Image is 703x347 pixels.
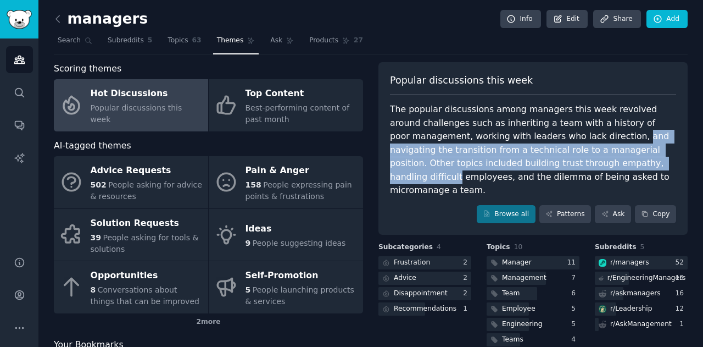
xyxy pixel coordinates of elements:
h2: managers [54,10,148,28]
a: r/AskManagement1 [595,318,688,332]
img: GummySearch logo [7,10,32,29]
div: 7 [571,273,579,283]
a: Add [646,10,688,29]
div: 1 [679,320,688,329]
a: Self-Promotion5People launching products & services [209,261,363,313]
a: managersr/managers52 [595,256,688,270]
span: AI-tagged themes [54,139,131,153]
span: 4 [437,243,441,251]
span: Themes [217,36,244,46]
div: 11 [567,258,579,268]
a: Ask [266,32,298,54]
div: The popular discussions among managers this week revolved around challenges such as inheriting a ... [390,103,676,197]
a: Hot DiscussionsPopular discussions this week [54,79,208,131]
div: 2 [463,258,471,268]
a: r/askmanagers16 [595,287,688,301]
a: Employee5 [487,302,579,316]
span: Topics [487,243,510,252]
span: Products [309,36,338,46]
span: Popular discussions this week [91,103,182,124]
a: r/EngineeringManagers19 [595,272,688,285]
span: Subreddits [108,36,144,46]
a: Patterns [539,205,591,224]
a: Ask [595,205,631,224]
span: 9 [246,239,251,247]
a: Top ContentBest-performing content of past month [209,79,363,131]
div: 5 [571,304,579,314]
img: Leadership [599,305,606,313]
div: Team [502,289,520,299]
span: Subreddits [595,243,637,252]
div: 4 [571,335,579,345]
div: Pain & Anger [246,162,358,180]
div: r/ Leadership [610,304,652,314]
a: Leadershipr/Leadership12 [595,302,688,316]
a: Teams4 [487,333,579,347]
div: Recommendations [394,304,456,314]
div: 5 [571,320,579,329]
div: Top Content [246,85,358,103]
span: People asking for tools & solutions [91,233,199,254]
a: Opportunities8Conversations about things that can be improved [54,261,208,313]
div: Frustration [394,258,430,268]
span: 39 [91,233,101,242]
a: Team6 [487,287,579,301]
div: 19 [675,273,688,283]
a: Ideas9People suggesting ideas [209,209,363,261]
a: Info [500,10,541,29]
a: Advice Requests502People asking for advice & resources [54,156,208,208]
a: Solution Requests39People asking for tools & solutions [54,209,208,261]
div: Solution Requests [91,214,203,232]
div: Engineering [502,320,543,329]
div: 2 more [54,313,363,331]
div: r/ askmanagers [610,289,661,299]
div: Employee [502,304,535,314]
a: Manager11 [487,256,579,270]
span: Best-performing content of past month [246,103,350,124]
a: Topics63 [164,32,205,54]
span: Conversations about things that can be improved [91,285,199,306]
span: 5 [148,36,153,46]
a: Search [54,32,96,54]
div: Ideas [246,221,346,238]
span: Topics [168,36,188,46]
a: Subreddits5 [104,32,156,54]
a: Pain & Anger158People expressing pain points & frustrations [209,156,363,208]
span: 5 [640,243,645,251]
span: People launching products & services [246,285,354,306]
span: 10 [514,243,523,251]
a: Recommendations1 [378,302,471,316]
span: Search [58,36,81,46]
div: 6 [571,289,579,299]
a: Products27 [305,32,367,54]
span: 5 [246,285,251,294]
a: Frustration2 [378,256,471,270]
span: Popular discussions this week [390,74,533,87]
span: Scoring themes [54,62,121,76]
div: Hot Discussions [91,85,203,103]
span: 8 [91,285,96,294]
div: Management [502,273,546,283]
div: 2 [463,273,471,283]
span: Ask [270,36,282,46]
div: Disappointment [394,289,448,299]
span: 158 [246,180,261,189]
div: Teams [502,335,523,345]
span: 502 [91,180,107,189]
a: Engineering5 [487,318,579,332]
span: People asking for advice & resources [91,180,202,201]
a: Themes [213,32,259,54]
span: People expressing pain points & frustrations [246,180,352,201]
a: Management7 [487,272,579,285]
a: Advice2 [378,272,471,285]
div: Advice Requests [91,162,203,180]
span: Subcategories [378,243,433,252]
div: 2 [463,289,471,299]
a: Share [593,10,640,29]
span: People suggesting ideas [253,239,346,247]
div: 16 [675,289,688,299]
a: Disappointment2 [378,287,471,301]
div: Self-Promotion [246,267,358,285]
a: Browse all [477,205,535,224]
a: Edit [546,10,588,29]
